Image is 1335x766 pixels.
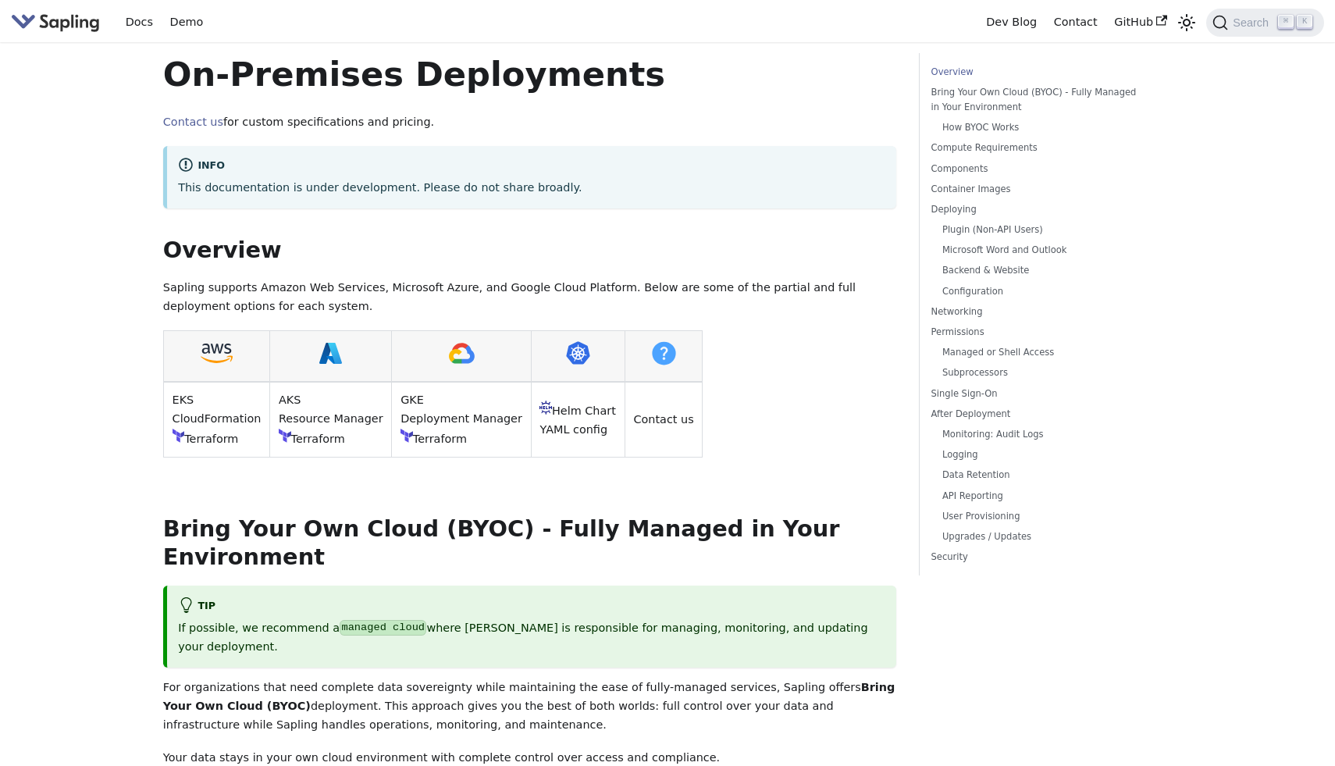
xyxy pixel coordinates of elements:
[942,223,1137,237] a: Plugin (Non-API Users)
[942,120,1137,135] a: How BYOC Works
[931,387,1143,401] a: Single Sign-On
[340,620,426,636] code: managed cloud
[942,427,1137,442] a: Monitoring: Audit Logs
[270,382,392,457] td: AKS Resource Manager Terraform
[279,429,291,443] img: Terraform
[942,345,1137,360] a: Managed or Shell Access
[162,10,212,34] a: Demo
[11,11,105,34] a: Sapling.ai
[163,679,897,734] p: For organizations that need complete data sovereignty while maintaining the ease of fully-managed...
[942,447,1137,462] a: Logging
[531,382,625,457] td: Helm Chart YAML config
[931,550,1143,565] a: Security
[319,343,342,364] img: Azure
[625,382,703,457] td: Contact us
[1045,10,1106,34] a: Contact
[1105,10,1175,34] a: GitHub
[117,10,162,34] a: Docs
[163,515,897,572] h2: Bring Your Own Cloud (BYOC) - Fully Managed in Your Environment
[942,243,1137,258] a: Microsoft Word and Outlook
[931,407,1143,422] a: After Deployment
[1228,16,1278,29] span: Search
[566,341,590,365] img: Kubernetes
[178,179,885,198] p: This documentation is under development. Please do not share broadly.
[931,325,1143,340] a: Permissions
[942,489,1137,504] a: API Reporting
[931,141,1143,155] a: Compute Requirements
[1206,9,1323,37] button: Search (Command+K)
[163,113,897,132] p: for custom specifications and pricing.
[942,263,1137,278] a: Backend & Website
[931,182,1143,197] a: Container Images
[163,116,223,128] a: Contact us
[1176,11,1198,34] button: Switch between dark and light mode (currently light mode)
[11,11,100,34] img: Sapling.ai
[178,619,885,657] p: If possible, we recommend a where [PERSON_NAME] is responsible for managing, monitoring, and upda...
[942,365,1137,380] a: Subprocessors
[931,305,1143,319] a: Networking
[1297,15,1312,29] kbd: K
[931,85,1143,115] a: Bring Your Own Cloud (BYOC) - Fully Managed in Your Environment
[163,53,897,95] h1: On-Premises Deployments
[163,237,897,265] h2: Overview
[178,157,885,176] div: info
[178,597,885,616] div: tip
[400,429,413,443] img: Terraform
[942,468,1137,483] a: Data Retention
[931,202,1143,217] a: Deploying
[942,509,1137,524] a: User Provisioning
[650,340,678,367] img: Kubernetes
[163,382,269,457] td: EKS CloudFormation Terraform
[942,284,1137,299] a: Configuration
[977,10,1045,34] a: Dev Blog
[201,344,233,363] img: AWS
[163,279,897,316] p: Sapling supports Amazon Web Services, Microsoft Azure, and Google Cloud Platform. Below are some ...
[163,681,895,712] strong: Bring Your Own Cloud (BYOC)
[1278,15,1294,29] kbd: ⌘
[449,343,475,364] img: GCP
[942,529,1137,544] a: Upgrades / Updates
[392,382,531,457] td: GKE Deployment Manager Terraform
[931,65,1143,80] a: Overview
[539,401,552,415] img: Helm
[931,162,1143,176] a: Components
[173,429,185,443] img: Terraform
